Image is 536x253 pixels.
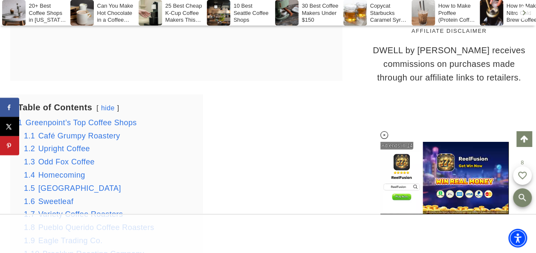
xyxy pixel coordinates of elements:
[380,142,508,214] iframe: Advertisement
[38,184,121,193] span: [GEOGRAPHIC_DATA]
[24,132,120,140] a: 1.1 Café Grumpy Roastery
[18,118,22,127] span: 1
[24,210,123,218] a: 1.7 Variety Coffee Roasters
[508,229,527,247] div: Accessibility Menu
[24,158,35,166] span: 1.3
[24,171,85,179] a: 1.4 Homecoming
[18,118,137,127] a: 1 Greenpoint’s Top Coffee Shops
[38,197,74,206] span: Sweetleaf
[24,158,95,166] a: 1.3 Odd Fox Coffee
[24,197,73,206] a: 1.6 Sweetleaf
[24,197,35,206] span: 1.6
[38,171,85,179] span: Homecoming
[24,184,121,193] a: 1.5 [GEOGRAPHIC_DATA]
[38,158,95,166] span: Odd Fox Coffee
[516,131,532,147] a: Scroll to top
[38,210,123,218] span: Variety Coffee Roasters
[113,215,423,253] iframe: Advertisement
[38,144,90,153] span: Upright Coffee
[24,132,35,140] span: 1.1
[26,118,137,127] span: Greenpoint’s Top Coffee Shops
[24,144,35,153] span: 1.2
[38,132,120,140] span: Café Grumpy Roastery
[18,103,92,112] b: Table of Contents
[24,210,35,218] span: 1.7
[24,184,35,193] span: 1.5
[24,144,90,153] a: 1.2 Upright Coffee
[24,171,35,179] span: 1.4
[101,104,115,112] a: hide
